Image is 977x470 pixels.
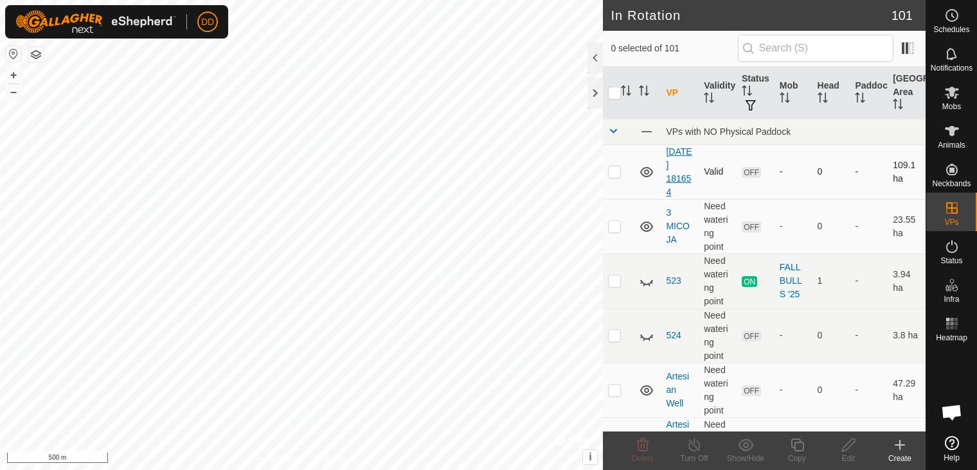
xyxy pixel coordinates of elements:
[28,47,44,62] button: Map Layers
[812,67,850,119] th: Head
[775,67,812,119] th: Mob
[888,254,926,308] td: 3.94 ha
[855,94,865,105] p-sorticon: Activate to sort
[932,180,971,187] span: Neckbands
[699,144,737,199] td: Valid
[874,453,926,464] div: Create
[888,144,926,199] td: 109.1 ha
[780,261,807,301] div: FALL BULLS '25
[818,94,828,105] p-sorticon: Activate to sort
[639,87,649,98] p-sorticon: Activate to sort
[666,126,920,137] div: VPs with NO Physical Paddock
[668,453,720,464] div: Turn Off
[6,67,21,83] button: +
[812,363,850,417] td: 0
[771,453,823,464] div: Copy
[888,199,926,254] td: 23.55 ha
[812,144,850,199] td: 0
[661,67,699,119] th: VP
[666,146,692,197] a: [DATE] 181654
[780,383,807,397] div: -
[6,46,21,62] button: Reset Map
[699,363,737,417] td: Need watering point
[812,254,850,308] td: 1
[933,26,969,33] span: Schedules
[589,451,591,462] span: i
[812,308,850,363] td: 0
[201,15,214,29] span: DD
[944,218,958,226] span: VPs
[738,35,893,62] input: Search (S)
[888,363,926,417] td: 47.29 ha
[699,199,737,254] td: Need watering point
[780,94,790,105] p-sorticon: Activate to sort
[699,254,737,308] td: Need watering point
[893,101,903,111] p-sorticon: Activate to sort
[742,222,761,232] span: OFF
[780,220,807,233] div: -
[314,453,352,465] a: Contact Us
[850,199,888,254] td: -
[621,87,631,98] p-sorticon: Activate to sort
[704,94,714,105] p-sorticon: Activate to sort
[666,275,681,286] a: 523
[742,276,757,287] span: ON
[720,453,771,464] div: Show/Hide
[780,165,807,178] div: -
[850,144,888,199] td: -
[666,207,690,245] a: 3 MICOJA
[611,42,737,55] span: 0 selected of 101
[944,295,959,303] span: Infra
[931,64,973,72] span: Notifications
[850,67,888,119] th: Paddock
[936,334,967,342] span: Heatmap
[6,84,21,100] button: –
[742,385,761,396] span: OFF
[15,10,176,33] img: Gallagher Logo
[742,87,752,98] p-sorticon: Activate to sort
[666,419,689,470] a: Artesian Well East
[583,450,597,464] button: i
[812,199,850,254] td: 0
[940,257,962,265] span: Status
[944,454,960,462] span: Help
[892,6,913,25] span: 101
[699,308,737,363] td: Need watering point
[823,453,874,464] div: Edit
[632,454,654,463] span: Delete
[742,331,761,342] span: OFF
[926,431,977,467] a: Help
[699,67,737,119] th: Validity
[737,67,775,119] th: Status
[942,103,961,110] span: Mobs
[888,67,926,119] th: [GEOGRAPHIC_DATA] Area
[938,141,965,149] span: Animals
[666,371,689,408] a: Artesian Well
[666,330,681,340] a: 524
[888,308,926,363] td: 3.8 ha
[251,453,299,465] a: Privacy Policy
[611,8,891,23] h2: In Rotation
[850,254,888,308] td: -
[933,393,971,431] div: Open chat
[742,167,761,178] span: OFF
[850,363,888,417] td: -
[850,308,888,363] td: -
[780,329,807,342] div: -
